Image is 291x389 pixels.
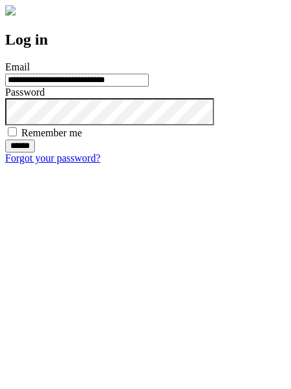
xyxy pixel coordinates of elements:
[5,61,30,72] label: Email
[5,31,286,48] h2: Log in
[5,5,16,16] img: logo-4e3dc11c47720685a147b03b5a06dd966a58ff35d612b21f08c02c0306f2b779.png
[5,152,100,163] a: Forgot your password?
[21,127,82,138] label: Remember me
[5,87,45,98] label: Password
